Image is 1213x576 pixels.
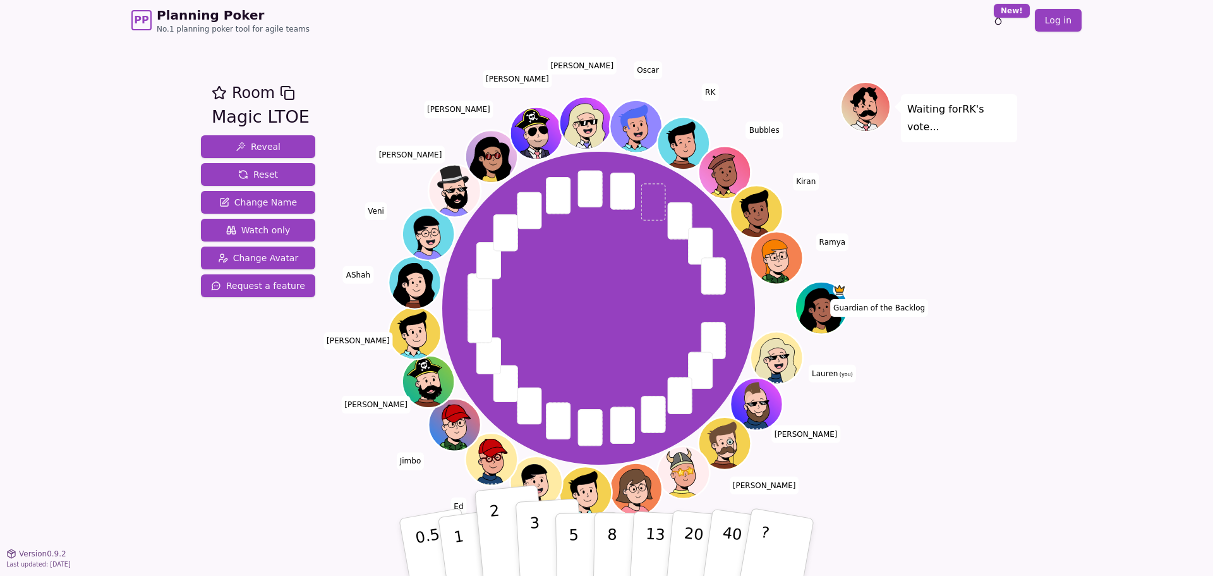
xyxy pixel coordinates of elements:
[771,426,841,443] span: Click to change your name
[218,252,299,264] span: Change Avatar
[746,122,783,140] span: Click to change your name
[450,498,466,515] span: Click to change your name
[1035,9,1082,32] a: Log in
[212,82,227,104] button: Add as favourite
[236,140,281,153] span: Reveal
[201,247,315,269] button: Change Avatar
[702,83,718,101] span: Click to change your name
[343,266,373,284] span: Click to change your name
[157,6,310,24] span: Planning Poker
[752,334,802,383] button: Click to change your avatar
[634,61,662,79] span: Click to change your name
[131,6,310,34] a: PPPlanning PokerNo.1 planning poker tool for agile teams
[201,191,315,214] button: Change Name
[6,561,71,568] span: Last updated: [DATE]
[201,163,315,186] button: Reset
[232,82,275,104] span: Room
[424,101,493,119] span: Click to change your name
[830,299,928,317] span: Click to change your name
[376,146,445,164] span: Click to change your name
[833,283,847,297] span: Guardian of the Backlog is the host
[489,502,505,571] p: 2
[341,396,411,414] span: Click to change your name
[809,365,856,383] span: Click to change your name
[730,477,799,494] span: Click to change your name
[6,549,66,559] button: Version0.9.2
[987,9,1010,32] button: New!
[157,24,310,34] span: No.1 planning poker tool for agile teams
[365,202,387,220] span: Click to change your name
[219,196,297,209] span: Change Name
[238,168,278,181] span: Reset
[816,234,849,252] span: Click to change your name
[323,333,393,350] span: Click to change your name
[226,224,291,236] span: Watch only
[397,453,425,470] span: Click to change your name
[838,372,853,377] span: (you)
[547,57,617,75] span: Click to change your name
[907,101,1011,136] p: Waiting for RK 's vote...
[211,279,305,292] span: Request a feature
[212,104,310,130] div: Magic LTOE
[201,274,315,297] button: Request a feature
[483,70,552,88] span: Click to change your name
[19,549,66,559] span: Version 0.9.2
[201,135,315,158] button: Reveal
[994,4,1030,18] div: New!
[793,173,819,191] span: Click to change your name
[134,13,148,28] span: PP
[201,219,315,242] button: Watch only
